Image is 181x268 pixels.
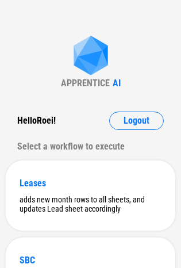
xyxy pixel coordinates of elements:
div: SBC [20,255,161,266]
div: AI [113,78,121,89]
div: Hello Roei ! [17,112,56,130]
div: adds new month rows to all sheets, and updates Lead sheet accordingly [20,195,161,213]
div: Select a workflow to execute [17,137,164,156]
button: Logout [109,112,164,130]
div: APPRENTICE [61,78,110,89]
img: Apprentice AI [68,36,114,78]
span: Logout [124,116,149,125]
div: Leases [20,178,161,189]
